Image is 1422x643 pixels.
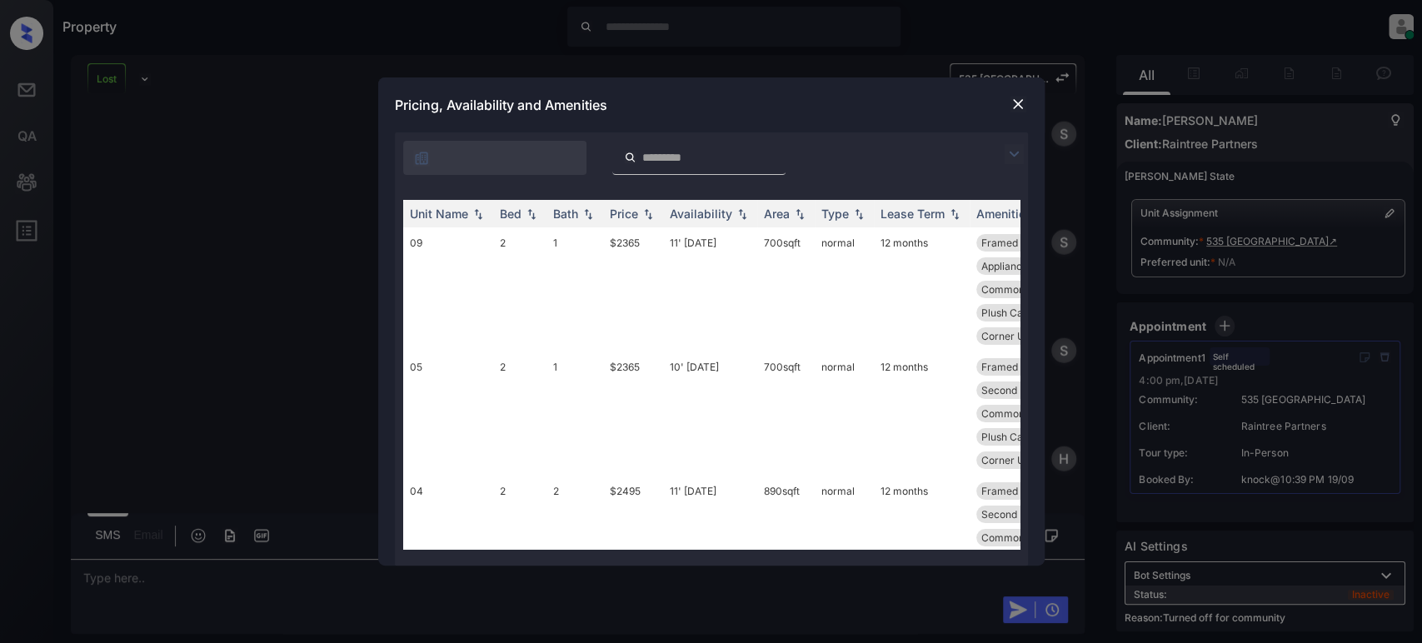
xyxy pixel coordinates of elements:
[523,208,540,220] img: sorting
[981,454,1036,466] span: Corner Unit
[1010,96,1026,112] img: close
[670,207,732,221] div: Availability
[500,207,521,221] div: Bed
[403,227,493,351] td: 09
[378,77,1045,132] div: Pricing, Availability and Amenities
[815,227,874,351] td: normal
[764,207,790,221] div: Area
[821,207,849,221] div: Type
[603,227,663,351] td: $2365
[981,531,1075,544] span: Common Area Pla...
[981,361,1075,373] span: Framed Bathroom...
[640,208,656,220] img: sorting
[981,384,1044,396] span: Second Floor
[791,208,808,220] img: sorting
[553,207,578,221] div: Bath
[603,476,663,600] td: $2495
[546,227,603,351] td: 1
[981,283,1075,296] span: Common Area Pla...
[981,508,1044,521] span: Second Floor
[981,260,1068,272] span: Appliance Packa...
[663,351,757,476] td: 10' [DATE]
[493,227,546,351] td: 2
[610,207,638,221] div: Price
[981,431,1064,443] span: Plush Carpeting...
[663,227,757,351] td: 11' [DATE]
[546,476,603,600] td: 2
[470,208,486,220] img: sorting
[815,476,874,600] td: normal
[976,207,1032,221] div: Amenities
[874,476,970,600] td: 12 months
[624,150,636,165] img: icon-zuma
[663,476,757,600] td: 11' [DATE]
[403,476,493,600] td: 04
[881,207,945,221] div: Lease Term
[580,208,596,220] img: sorting
[981,237,1075,249] span: Framed Bathroom...
[815,351,874,476] td: normal
[757,351,815,476] td: 700 sqft
[546,351,603,476] td: 1
[981,307,1064,319] span: Plush Carpeting...
[403,351,493,476] td: 05
[874,351,970,476] td: 12 months
[851,208,867,220] img: sorting
[410,207,468,221] div: Unit Name
[734,208,751,220] img: sorting
[981,485,1075,497] span: Framed Bathroom...
[981,407,1075,420] span: Common Area Pla...
[493,351,546,476] td: 2
[874,227,970,351] td: 12 months
[981,330,1036,342] span: Corner Unit
[413,150,430,167] img: icon-zuma
[946,208,963,220] img: sorting
[757,476,815,600] td: 890 sqft
[757,227,815,351] td: 700 sqft
[493,476,546,600] td: 2
[603,351,663,476] td: $2365
[1004,144,1024,164] img: icon-zuma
